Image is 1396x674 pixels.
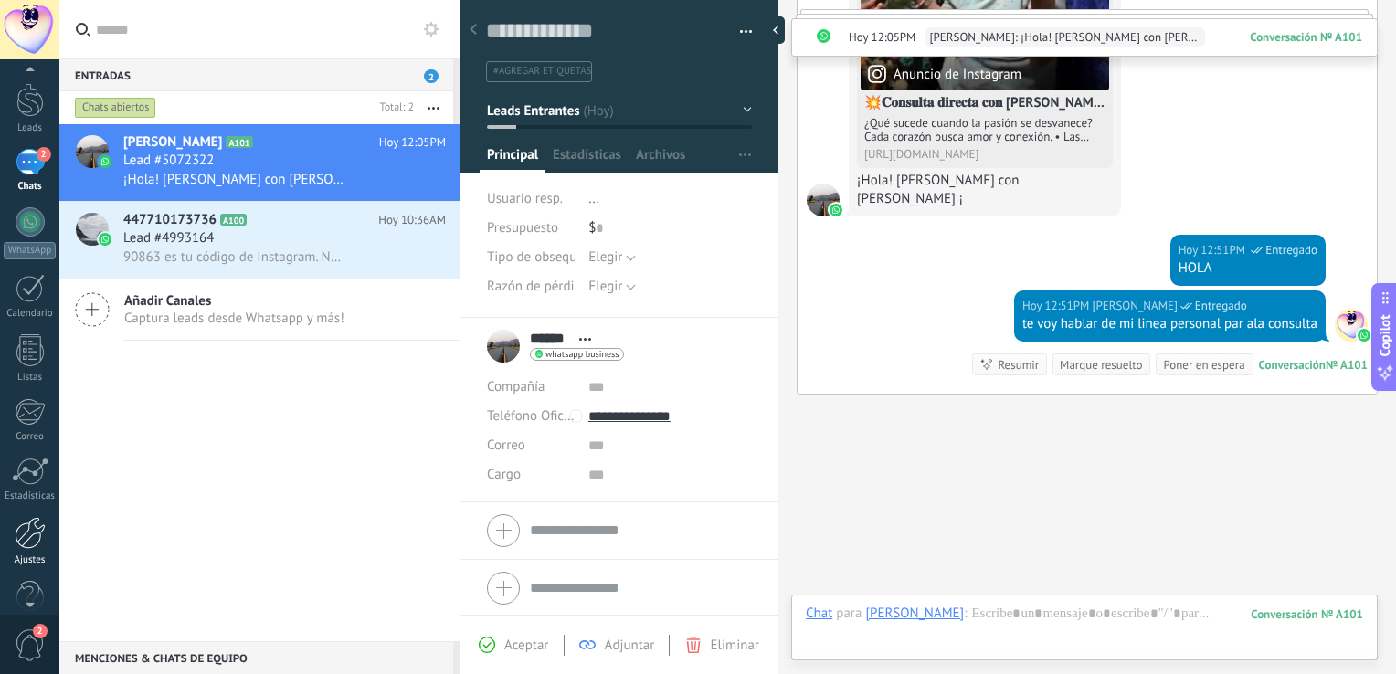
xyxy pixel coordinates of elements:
[487,407,582,425] span: Teléfono Oficina
[4,242,56,259] div: WhatsApp
[711,637,759,654] span: Eliminar
[4,554,57,566] div: Ajustes
[487,184,575,214] div: Usuario resp.
[4,372,57,384] div: Listas
[4,308,57,320] div: Calendario
[59,641,453,674] div: Menciones & Chats de equipo
[487,468,521,481] span: Cargo
[37,147,51,162] span: 2
[636,146,685,173] span: Archivos
[930,28,1200,47] span: [PERSON_NAME]: ¡Hola! [PERSON_NAME] con [PERSON_NAME] ¡
[1358,329,1370,342] img: waba.svg
[379,133,446,152] span: Hoy 12:05PM
[99,233,111,246] img: icon
[487,402,575,431] button: Teléfono Oficina
[99,155,111,168] img: icon
[857,172,1113,208] div: ¡Hola! [PERSON_NAME] con [PERSON_NAME] ¡
[124,292,344,310] span: Añadir Canales
[487,431,525,460] button: Correo
[220,214,247,226] span: A100
[1195,297,1247,315] span: Entregado
[487,279,588,293] span: Razón de pérdida
[226,136,252,148] span: A101
[605,637,655,654] span: Adjuntar
[830,204,842,216] img: waba.svg
[849,28,919,47] span: Hoy 12:05PM
[123,229,214,247] span: Lead #4993164
[1163,356,1244,374] div: Poner en espera
[864,94,1105,112] h4: 💥𝐂𝐨𝐧𝐬𝐮𝐥𝐭𝐚 𝐝𝐢𝐫𝐞𝐜𝐭𝐚 𝐜𝐨𝐧 [PERSON_NAME]🔮
[33,624,48,638] span: 2
[998,356,1039,374] div: Resumir
[1259,357,1326,373] div: Conversación
[1251,606,1363,622] div: 101
[868,65,1021,83] div: Anuncio de Instagram
[836,605,862,623] span: para
[865,605,964,621] div: Daniel
[123,248,345,266] span: 90863 es tu código de Instagram. No lo compartas.
[4,122,57,134] div: Leads
[487,437,525,454] span: Correo
[1335,309,1368,342] span: Edinson perea campillo
[487,219,558,237] span: Presupuesto
[807,184,840,216] span: Daniel
[487,250,587,264] span: Tipo de obsequio
[59,124,460,201] a: avataricon[PERSON_NAME]A101Hoy 12:05PMLead #5072322¡Hola! [PERSON_NAME] con [PERSON_NAME] ¡
[1265,241,1317,259] span: Entregado
[864,116,1105,143] div: ¿Qué sucede cuando la pasión se desvanece? Cada corazón busca amor y conexión. • Las distancias e...
[4,181,57,193] div: Chats
[588,248,622,266] span: Elegir
[493,65,591,78] span: #agregar etiquetas
[553,146,621,173] span: Estadísticas
[1250,28,1362,47] span: Conversación № A101
[588,190,599,207] span: ...
[504,637,548,654] span: Aceptar
[487,214,575,243] div: Presupuesto
[1022,297,1093,315] div: Hoy 12:51PM
[767,16,785,44] div: Ocultar
[588,214,752,243] div: $
[487,373,575,402] div: Compañía
[487,272,575,301] div: Razón de pérdida
[817,29,830,43] img: waba.svg
[864,147,1105,161] div: [URL][DOMAIN_NAME]
[1326,357,1368,373] div: № A101
[378,211,446,229] span: Hoy 10:36AM
[123,171,345,188] span: ¡Hola! [PERSON_NAME] con [PERSON_NAME] ¡
[4,431,57,443] div: Correo
[487,190,563,207] span: Usuario resp.
[59,58,453,91] div: Entradas
[545,350,619,359] span: whatsapp business
[487,146,538,173] span: Principal
[1376,315,1394,357] span: Copilot
[123,133,222,152] span: [PERSON_NAME]
[1093,297,1178,315] span: Edinson perea campillo (Oficina de Venta)
[59,202,460,279] a: avataricon447710173736A100Hoy 10:36AMLead #499316490863 es tu código de Instagram. No lo compartas.
[424,69,439,83] span: 2
[1022,315,1317,333] div: te voy hablar de mi linea personal par ala consulta
[123,152,214,170] span: Lead #5072322
[1060,356,1142,374] div: Marque resuelto
[1179,241,1249,259] div: Hoy 12:51PM
[123,211,217,229] span: 447710173736
[75,97,156,119] div: Chats abiertos
[373,99,414,117] div: Total: 2
[4,490,57,502] div: Estadísticas
[487,460,575,490] div: Cargo
[964,605,967,623] span: :
[124,310,344,327] span: Captura leads desde Whatsapp y más!
[588,243,636,272] button: Elegir
[1179,259,1317,278] div: HOLA
[588,272,636,301] button: Elegir
[487,243,575,272] div: Tipo de obsequio
[414,91,453,124] button: Más
[588,278,622,295] span: Elegir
